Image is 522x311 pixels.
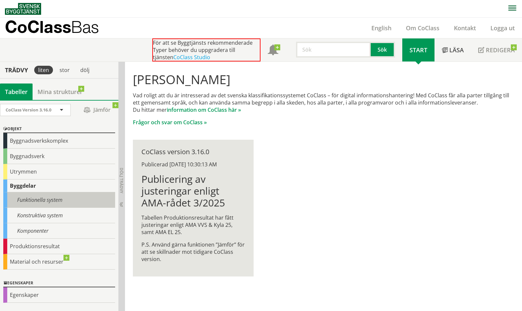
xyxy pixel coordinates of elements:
[1,66,32,74] div: Trädvy
[3,254,115,270] div: Material och resurser
[471,38,522,61] a: Redigera
[449,46,464,54] span: Läsa
[3,279,115,287] div: Egenskaper
[119,168,124,193] span: Dölj trädvy
[5,18,113,38] a: CoClassBas
[3,287,115,303] div: Egenskaper
[141,148,245,155] div: CoClass version 3.16.0
[364,24,399,32] a: English
[3,125,115,133] div: Objekt
[141,241,245,263] p: P.S. Använd gärna funktionen ”Jämför” för att se skillnader mot tidigare CoClass version.
[6,107,51,113] span: CoClass Version 3.16.0
[486,46,515,54] span: Redigera
[77,104,117,116] span: Jämför
[3,164,115,179] div: Utrymmen
[371,42,395,58] button: Sök
[3,208,115,223] div: Konstruktiva system
[71,17,99,36] span: Bas
[133,72,514,86] h1: [PERSON_NAME]
[3,179,115,192] div: Byggdelar
[3,223,115,239] div: Komponenter
[3,192,115,208] div: Funktionella system
[167,106,241,113] a: information om CoClass här »
[152,38,261,61] div: För att se Byggtjänsts rekommenderade Typer behöver du uppgradera till tjänsten
[5,3,41,15] img: Svensk Byggtjänst
[410,46,427,54] span: Start
[173,54,210,61] a: CoClass Studio
[399,24,447,32] a: Om CoClass
[268,45,278,56] span: Notifikationer
[133,119,207,126] a: Frågor och svar om CoClass »
[5,23,99,31] p: CoClass
[296,42,371,58] input: Sök
[3,149,115,164] div: Byggnadsverk
[141,214,245,236] p: Tabellen Produktionsresultat har fått justeringar enligt AMA VVS & Kyla 25, samt AMA EL 25.
[447,24,483,32] a: Kontakt
[33,84,87,100] a: Mina strukturer
[402,38,435,61] a: Start
[435,38,471,61] a: Läsa
[133,92,514,113] p: Vad roligt att du är intresserad av det svenska klassifikationssystemet CoClass – för digital inf...
[141,173,245,209] h1: Publicering av justeringar enligt AMA-rådet 3/2025
[56,66,74,74] div: stor
[34,66,53,74] div: liten
[76,66,93,74] div: dölj
[483,24,522,32] a: Logga ut
[3,133,115,149] div: Byggnadsverkskomplex
[141,161,245,168] div: Publicerad [DATE] 10:30:13 AM
[3,239,115,254] div: Produktionsresultat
